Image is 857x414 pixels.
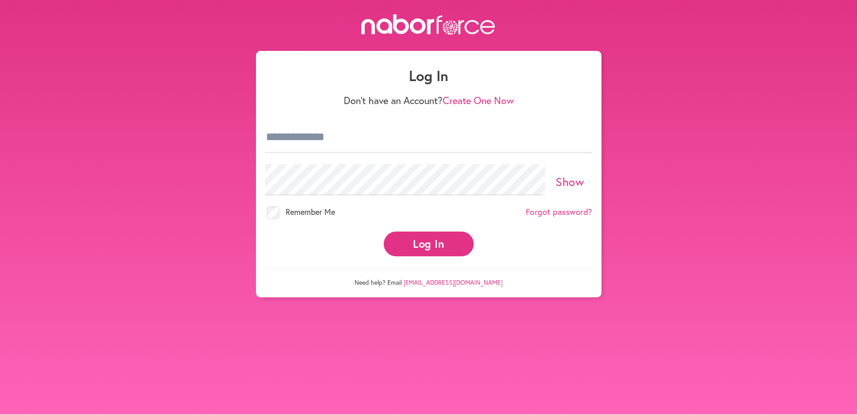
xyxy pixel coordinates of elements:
p: Don't have an Account? [265,95,592,106]
button: Log In [384,232,474,256]
a: Create One Now [443,94,514,107]
a: [EMAIL_ADDRESS][DOMAIN_NAME] [404,278,503,287]
span: Remember Me [286,206,335,217]
h1: Log In [265,67,592,84]
p: Need help? Email [265,268,592,287]
a: Show [556,174,584,189]
a: Forgot password? [526,207,592,217]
